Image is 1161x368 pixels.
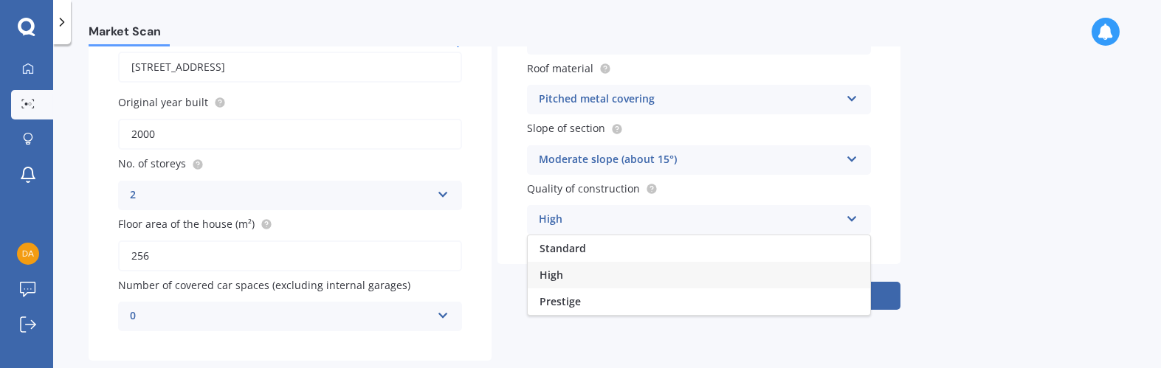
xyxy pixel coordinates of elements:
[540,294,581,308] span: Prestige
[540,241,586,255] span: Standard
[539,151,840,169] div: Moderate slope (about 15°)
[527,122,605,136] span: Slope of section
[118,119,462,150] input: Enter year
[130,187,431,204] div: 2
[118,278,410,292] span: Number of covered car spaces (excluding internal garages)
[539,91,840,108] div: Pitched metal covering
[539,211,840,229] div: High
[17,243,39,265] img: 7b9892948cec155114e59b10b2feba64
[118,240,462,271] input: Enter floor area
[527,61,593,75] span: Roof material
[118,217,255,231] span: Floor area of the house (m²)
[130,308,431,325] div: 0
[118,157,186,171] span: No. of storeys
[118,52,462,83] input: Enter address
[89,24,170,44] span: Market Scan
[527,181,640,195] span: Quality of construction
[540,268,563,282] span: High
[118,95,208,109] span: Original year built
